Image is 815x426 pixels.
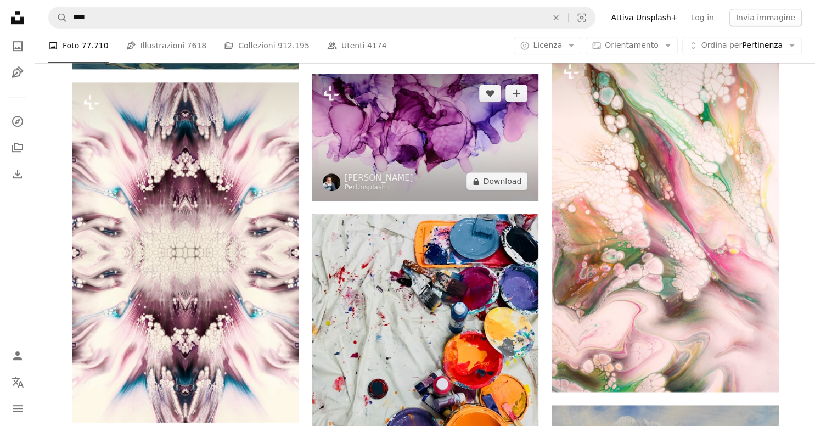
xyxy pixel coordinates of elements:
[544,7,568,28] button: Elimina
[7,7,29,31] a: Home — Unsplash
[514,37,581,55] button: Licenza
[7,61,29,83] a: Illustrazioni
[312,361,538,371] a: colori assortiti e pennelli su telo bianco
[7,163,29,185] a: Cronologia download
[7,345,29,367] a: Accedi / Registrati
[552,216,778,226] a: Un dipinto astratto con colori bianchi, rosa e verdi
[126,29,207,64] a: Illustrazioni 7618
[7,371,29,393] button: Lingua
[466,172,528,190] button: Download
[533,41,562,50] span: Licenza
[701,41,742,50] span: Ordina per
[605,41,658,50] span: Orientamento
[552,52,778,392] img: Un dipinto astratto con colori bianchi, rosa e verdi
[682,37,802,55] button: Ordina perPertinenza
[684,9,721,26] a: Log in
[345,172,413,183] a: [PERSON_NAME]
[224,29,310,64] a: Collezioni 912.195
[49,7,68,28] button: Cerca su Unsplash
[355,183,391,191] a: Unsplash+
[187,40,207,52] span: 7618
[7,110,29,132] a: Esplora
[7,35,29,57] a: Foto
[48,7,595,29] form: Trova visual in tutto il sito
[72,248,299,257] a: Un'immagine astratta di un fiore con un centro rosa e blu
[505,85,527,102] button: Aggiungi alla Collezione
[569,7,595,28] button: Ricerca visiva
[729,9,802,26] button: Invia immagine
[7,397,29,419] button: Menu
[586,37,677,55] button: Orientamento
[7,137,29,159] a: Collezioni
[367,40,387,52] span: 4174
[312,74,538,201] img: Un dipinto astratto di fiori viola su sfondo bianco
[479,85,501,102] button: Mi piace
[323,173,340,191] img: Vai al profilo di Susan Wilkinson
[345,183,413,192] div: Per
[278,40,310,52] span: 912.195
[327,29,387,64] a: Utenti 4174
[72,82,299,423] img: Un'immagine astratta di un fiore con un centro rosa e blu
[312,132,538,142] a: Un dipinto astratto di fiori viola su sfondo bianco
[701,41,783,52] span: Pertinenza
[604,9,684,26] a: Attiva Unsplash+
